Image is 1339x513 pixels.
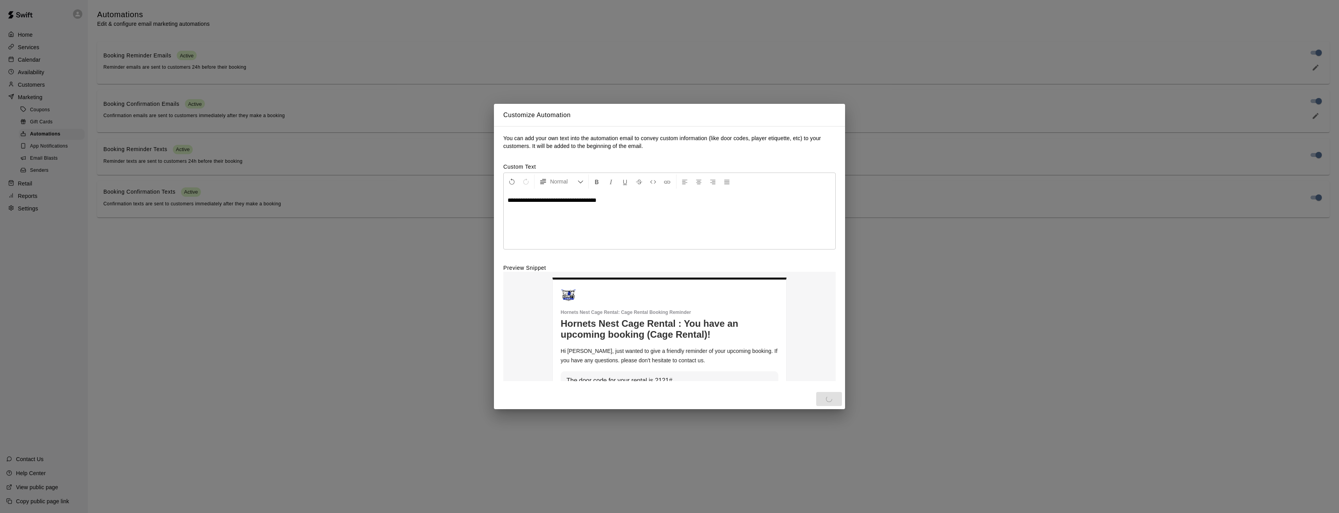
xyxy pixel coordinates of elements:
[519,175,533,189] button: Redo
[536,175,587,189] button: Formatting Options
[646,175,660,189] button: Insert Code
[503,163,836,171] label: Custom Text
[720,175,733,189] button: Justify Align
[503,134,836,150] p: You can add your own text into the automation email to convey custom information (like door codes...
[590,175,604,189] button: Format Bold
[494,104,845,126] h2: Customize Automation
[678,175,691,189] button: Left Align
[632,175,646,189] button: Format Strikethrough
[561,318,778,340] h1: Hornets Nest Cage Rental : You have an upcoming booking (Cage Rental)!
[561,309,778,316] p: Hornets Nest Cage Rental : Cage Rental Booking Reminder
[692,175,705,189] button: Center Align
[661,175,674,189] button: Insert Link
[505,175,519,189] button: Undo
[550,178,577,185] span: Normal
[566,377,672,384] span: The door code for your rental is 2121#
[561,287,576,303] img: Hornets Nest Cage Rental
[561,346,778,365] p: Hi [PERSON_NAME], just wanted to give a friendly reminder of your upcoming booking. If you have a...
[604,175,618,189] button: Format Italics
[706,175,719,189] button: Right Align
[503,264,836,272] label: Preview Snippet
[618,175,632,189] button: Format Underline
